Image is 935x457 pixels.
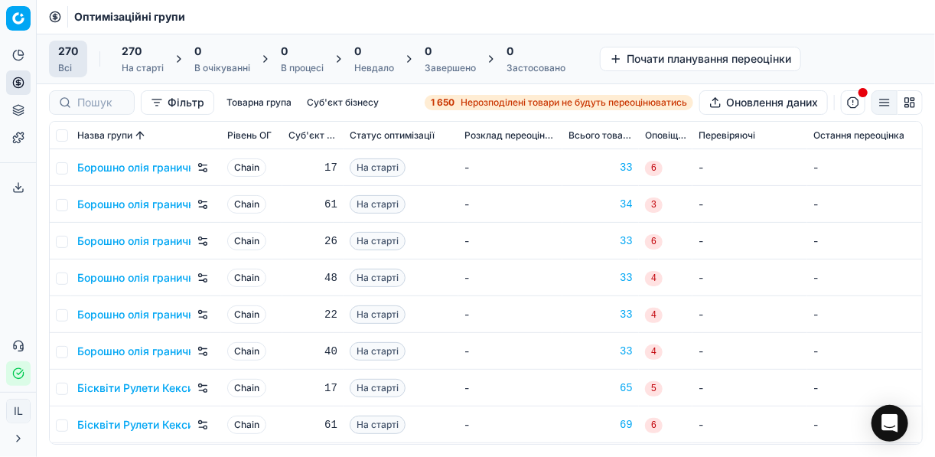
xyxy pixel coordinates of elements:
[807,223,922,260] td: -
[227,269,266,287] span: Chain
[699,90,828,115] button: Оновлення даних
[568,417,633,433] a: 69
[354,44,361,59] span: 0
[58,44,78,59] span: 270
[458,260,562,296] td: -
[568,233,633,249] a: 33
[425,95,693,110] a: 1 650Нерозподілені товари не будуть переоцінюватись
[288,270,337,286] div: 48
[350,305,406,324] span: На старті
[645,161,663,176] span: 6
[350,416,406,434] span: На старті
[77,95,125,110] input: Пошук
[458,406,562,443] td: -
[425,44,432,59] span: 0
[645,129,686,142] span: Оповіщення
[350,232,406,250] span: На старті
[568,344,633,359] a: 33
[77,197,191,212] a: Борошно олія гранична націнка, Кластер 2
[807,149,922,186] td: -
[288,160,337,175] div: 17
[227,416,266,434] span: Chain
[645,418,663,433] span: 6
[871,405,908,442] div: Open Intercom Messenger
[288,197,337,212] div: 61
[807,406,922,443] td: -
[227,379,266,397] span: Chain
[425,62,476,74] div: Завершено
[77,417,191,433] a: Бісквіти Рулети Кекси, Кластер 2
[568,160,633,175] a: 33
[807,370,922,406] td: -
[288,129,337,142] span: Суб'єкт бізнесу
[692,333,807,370] td: -
[7,400,30,423] span: IL
[227,232,266,250] span: Chain
[281,44,288,59] span: 0
[464,129,556,142] span: Розклад переоцінювання
[227,158,266,177] span: Chain
[807,333,922,370] td: -
[122,62,164,74] div: На старті
[645,344,663,360] span: 4
[288,233,337,249] div: 26
[507,44,513,59] span: 0
[350,342,406,361] span: На старті
[288,307,337,322] div: 22
[301,93,385,112] button: Суб'єкт бізнесу
[807,186,922,223] td: -
[77,160,191,175] a: Борошно олія гранична націнка, Кластер 1
[692,296,807,333] td: -
[77,307,191,322] a: Борошно олія гранична націнка, Кластер 5
[692,260,807,296] td: -
[227,342,266,361] span: Chain
[350,158,406,177] span: На старті
[507,62,565,74] div: Застосовано
[458,186,562,223] td: -
[807,296,922,333] td: -
[692,370,807,406] td: -
[645,381,663,397] span: 5
[350,129,435,142] span: Статус оптимізації
[122,44,142,59] span: 270
[354,62,394,74] div: Невдало
[600,47,801,71] button: Почати планування переоцінки
[692,406,807,443] td: -
[74,9,185,24] span: Оптимізаційні групи
[281,62,324,74] div: В процесі
[132,128,148,143] button: Sorted by Назва групи ascending
[692,149,807,186] td: -
[568,307,633,322] a: 33
[568,129,633,142] span: Всього товарів
[350,195,406,214] span: На старті
[350,379,406,397] span: На старті
[461,96,687,109] span: Нерозподілені товари не будуть переоцінюватись
[692,186,807,223] td: -
[458,149,562,186] td: -
[645,308,663,323] span: 4
[568,380,633,396] div: 65
[77,380,191,396] a: Бісквіти Рулети Кекси, Кластер 1
[568,197,633,212] a: 34
[645,271,663,286] span: 4
[77,129,132,142] span: Назва групи
[141,90,214,115] button: Фільтр
[692,223,807,260] td: -
[699,129,755,142] span: Перевіряючі
[807,260,922,296] td: -
[568,270,633,286] a: 33
[431,96,454,109] strong: 1 650
[288,344,337,359] div: 40
[288,380,337,396] div: 17
[77,233,191,249] a: Борошно олія гранична націнка, Кластер 3
[58,62,78,74] div: Всі
[77,270,191,286] a: Борошно олія гранична націнка, Кластер 4
[227,129,272,142] span: Рівень OГ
